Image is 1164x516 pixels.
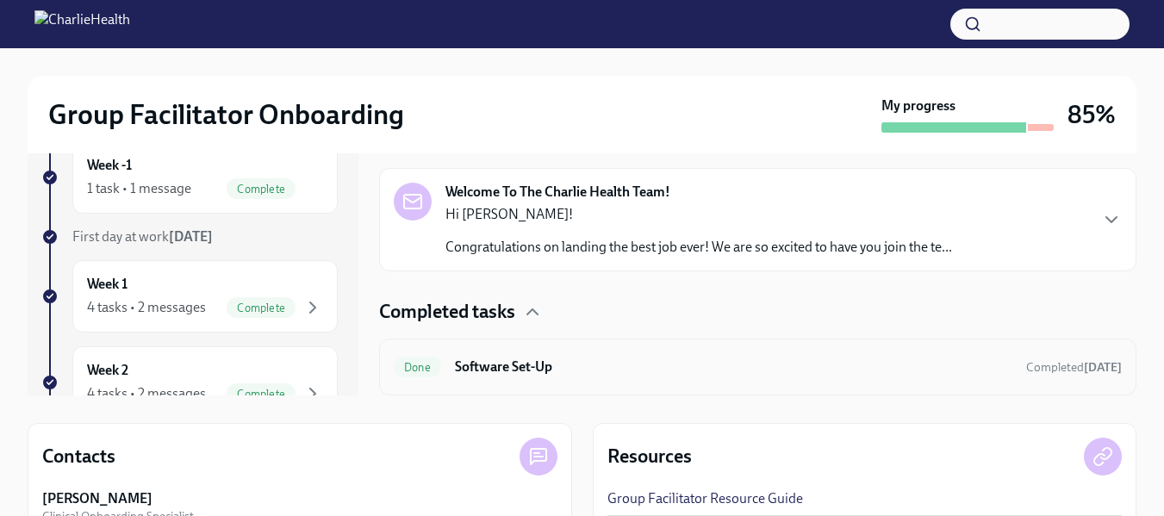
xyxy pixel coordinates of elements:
div: 4 tasks • 2 messages [87,298,206,317]
strong: [DATE] [1084,360,1122,375]
span: Complete [227,183,296,196]
a: First day at work[DATE] [41,227,338,246]
img: CharlieHealth [34,10,130,38]
p: Congratulations on landing the best job ever! We are so excited to have you join the te... [445,238,952,257]
span: Complete [227,302,296,314]
h3: 85% [1068,99,1116,130]
strong: [DATE] [169,228,213,245]
h6: Week -1 [87,156,132,175]
p: Hi [PERSON_NAME]! [445,205,952,224]
h2: Group Facilitator Onboarding [48,97,404,132]
span: First day at work [72,228,213,245]
h6: Software Set-Up [455,357,1012,376]
span: Complete [227,388,296,401]
strong: My progress [881,96,955,115]
h4: Completed tasks [379,299,515,325]
strong: Welcome To The Charlie Health Team! [445,183,670,202]
a: Week 24 tasks • 2 messagesComplete [41,346,338,419]
div: 1 task • 1 message [87,179,191,198]
div: 4 tasks • 2 messages [87,384,206,403]
span: Completed [1026,360,1122,375]
a: DoneSoftware Set-UpCompleted[DATE] [394,353,1122,381]
h4: Resources [607,444,692,469]
a: Group Facilitator Resource Guide [607,489,803,508]
strong: [PERSON_NAME] [42,489,153,508]
h6: Week 1 [87,275,128,294]
h4: Contacts [42,444,115,469]
div: Completed tasks [379,299,1136,325]
a: Week 14 tasks • 2 messagesComplete [41,260,338,333]
span: August 12th, 2025 18:12 [1026,359,1122,376]
a: Week -11 task • 1 messageComplete [41,141,338,214]
span: Done [394,361,441,374]
h6: Week 2 [87,361,128,380]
